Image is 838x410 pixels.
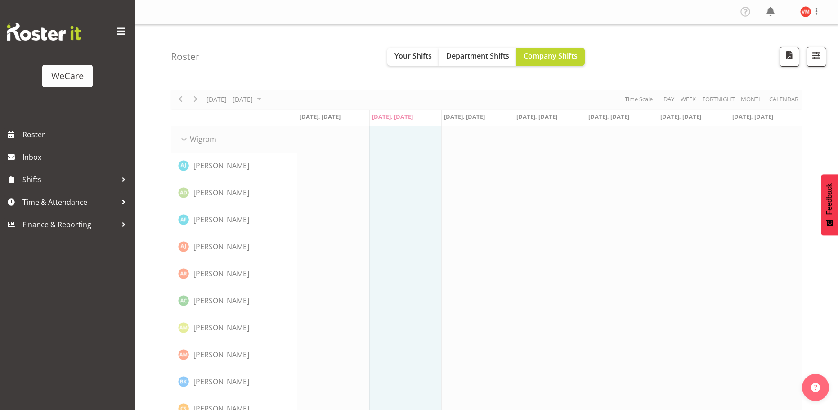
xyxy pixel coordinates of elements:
button: Feedback - Show survey [821,174,838,235]
button: Company Shifts [516,48,585,66]
button: Filter Shifts [807,47,826,67]
span: Shifts [22,173,117,186]
span: Finance & Reporting [22,218,117,231]
h4: Roster [171,51,200,62]
div: WeCare [51,69,84,83]
span: Company Shifts [524,51,578,61]
button: Download a PDF of the roster according to the set date range. [780,47,799,67]
span: Inbox [22,150,130,164]
span: Your Shifts [394,51,432,61]
span: Roster [22,128,130,141]
button: Department Shifts [439,48,516,66]
img: Rosterit website logo [7,23,81,41]
button: Your Shifts [387,48,439,66]
img: help-xxl-2.png [811,383,820,392]
span: Department Shifts [446,51,509,61]
span: Time & Attendance [22,195,117,209]
span: Feedback [825,183,834,215]
img: viktoriia-molchanova11567.jpg [800,6,811,17]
